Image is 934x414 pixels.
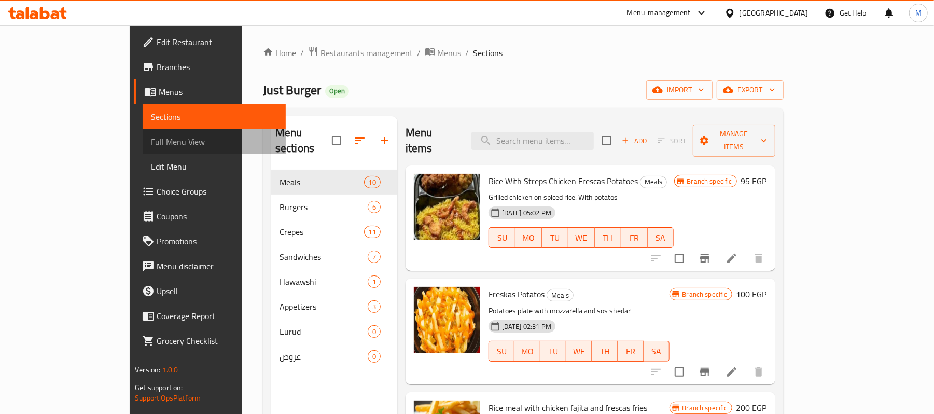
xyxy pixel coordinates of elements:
[640,176,667,188] div: Meals
[280,226,364,238] span: Crepes
[326,130,347,151] span: Select all sections
[151,111,277,123] span: Sections
[364,226,381,238] div: items
[365,177,380,187] span: 10
[368,325,381,338] div: items
[134,254,286,279] a: Menu disclaimer
[368,350,381,363] div: items
[692,246,717,271] button: Branch-specific-item
[368,302,380,312] span: 3
[134,303,286,328] a: Coverage Report
[406,125,459,156] h2: Menu items
[519,344,536,359] span: MO
[736,287,767,301] h6: 100 EGP
[425,46,461,60] a: Menus
[271,165,397,373] nav: Menu sections
[596,130,618,151] span: Select section
[368,300,381,313] div: items
[652,230,670,245] span: SA
[263,46,784,60] nav: breadcrumb
[592,341,618,362] button: TH
[271,269,397,294] div: Hawawshi1
[134,179,286,204] a: Choice Groups
[514,341,540,362] button: MO
[157,61,277,73] span: Branches
[134,30,286,54] a: Edit Restaurant
[726,252,738,265] a: Edit menu item
[646,80,713,100] button: import
[573,230,591,245] span: WE
[678,289,732,299] span: Branch specific
[368,327,380,337] span: 0
[368,352,380,362] span: 0
[570,344,588,359] span: WE
[668,247,690,269] span: Select to update
[157,310,277,322] span: Coverage Report
[134,279,286,303] a: Upsell
[134,328,286,353] a: Grocery Checklist
[368,277,380,287] span: 1
[498,208,555,218] span: [DATE] 05:02 PM
[740,7,808,19] div: [GEOGRAPHIC_DATA]
[280,275,368,288] span: Hawawshi
[648,344,665,359] span: SA
[308,46,413,60] a: Restaurants management
[414,174,480,240] img: Rice With Streps Chicken Frescas Potatoes
[648,227,674,248] button: SA
[271,344,397,369] div: عروض0
[437,47,461,59] span: Menus
[515,227,542,248] button: MO
[540,341,566,362] button: TU
[622,344,639,359] span: FR
[599,230,617,245] span: TH
[725,84,775,96] span: export
[693,125,775,157] button: Manage items
[157,185,277,198] span: Choice Groups
[320,47,413,59] span: Restaurants management
[280,251,368,263] span: Sandwiches
[271,219,397,244] div: Crepes11
[157,235,277,247] span: Promotions
[566,341,592,362] button: WE
[365,227,380,237] span: 11
[489,305,670,318] p: Potatoes plate with mozzarella and sos shedar
[368,252,380,262] span: 7
[542,227,568,248] button: TU
[347,128,372,153] span: Sort sections
[280,201,368,213] span: Burgers
[489,286,545,302] span: Freskas Potatos
[157,285,277,297] span: Upsell
[701,128,766,154] span: Manage items
[678,403,732,413] span: Branch specific
[692,360,717,384] button: Branch-specific-item
[364,176,381,188] div: items
[280,176,364,188] span: Meals
[151,135,277,148] span: Full Menu View
[157,210,277,223] span: Coupons
[465,47,469,59] li: /
[271,170,397,195] div: Meals10
[143,154,286,179] a: Edit Menu
[621,227,648,248] button: FR
[271,195,397,219] div: Burgers6
[640,176,666,188] span: Meals
[280,350,368,363] div: عروض
[162,363,178,377] span: 1.0.0
[746,360,771,384] button: delete
[271,319,397,344] div: Eurud0
[368,202,380,212] span: 6
[134,204,286,229] a: Coupons
[625,230,644,245] span: FR
[547,289,573,301] span: Meals
[618,133,651,149] button: Add
[654,84,704,96] span: import
[493,344,511,359] span: SU
[489,341,515,362] button: SU
[493,230,511,245] span: SU
[498,322,555,332] span: [DATE] 02:31 PM
[275,125,332,156] h2: Menu sections
[325,87,349,95] span: Open
[157,260,277,272] span: Menu disclaimer
[595,227,621,248] button: TH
